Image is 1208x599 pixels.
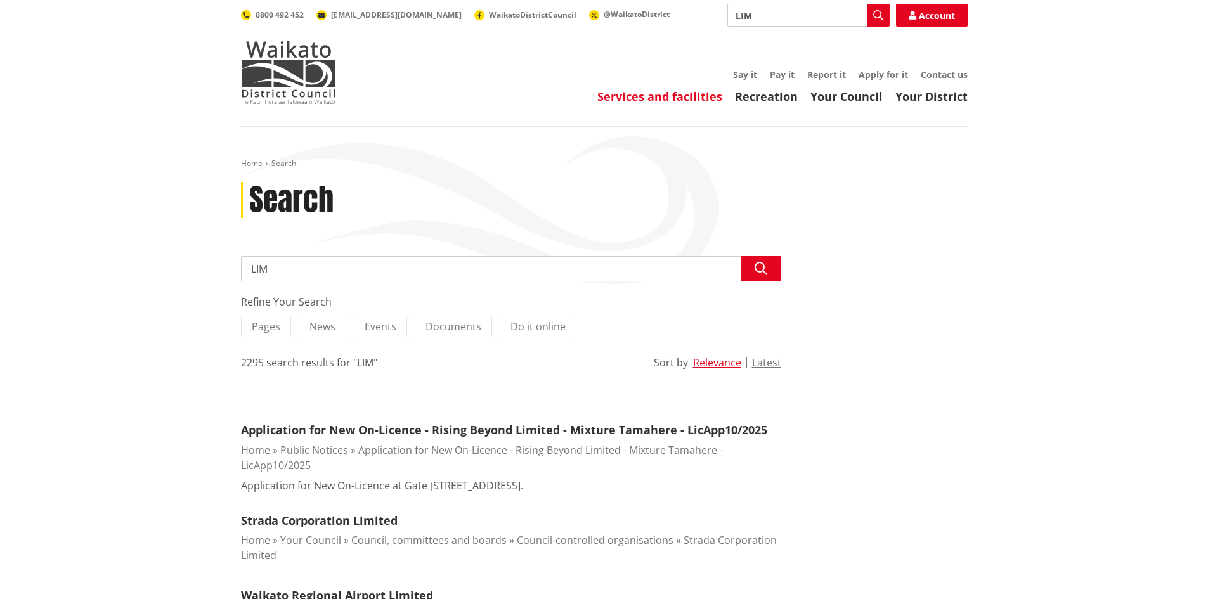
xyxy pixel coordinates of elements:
[735,89,798,104] a: Recreation
[241,41,336,104] img: Waikato District Council - Te Kaunihera aa Takiwaa o Waikato
[241,443,270,457] a: Home
[752,357,781,368] button: Latest
[859,68,908,81] a: Apply for it
[693,357,741,368] button: Relevance
[474,10,576,20] a: WaikatoDistrictCouncil
[489,10,576,20] span: WaikatoDistrictCouncil
[331,10,462,20] span: [EMAIL_ADDRESS][DOMAIN_NAME]
[807,68,846,81] a: Report it
[241,533,777,562] a: Strada Corporation Limited
[316,10,462,20] a: [EMAIL_ADDRESS][DOMAIN_NAME]
[241,294,781,309] div: Refine Your Search
[896,4,968,27] a: Account
[895,89,968,104] a: Your District
[271,158,296,169] span: Search
[654,355,688,370] div: Sort by
[309,319,335,333] span: News
[589,9,670,20] a: @WaikatoDistrict
[810,89,883,104] a: Your Council
[597,89,722,104] a: Services and facilities
[256,10,304,20] span: 0800 492 452
[241,158,263,169] a: Home
[241,10,304,20] a: 0800 492 452
[727,4,890,27] input: Search input
[770,68,795,81] a: Pay it
[280,443,348,457] a: Public Notices
[241,158,968,169] nav: breadcrumb
[365,319,396,333] span: Events
[249,182,334,219] h1: Search
[241,422,767,437] a: Application for New On-Licence - Rising Beyond Limited - Mixture Tamahere - LicApp10/2025
[425,319,481,333] span: Documents
[241,478,523,493] p: Application for New On-Licence at Gate [STREET_ADDRESS].
[241,355,377,370] div: 2295 search results for "LIM"
[280,533,341,547] a: Your Council
[252,319,280,333] span: Pages
[517,533,673,547] a: Council-controlled organisations
[733,68,757,81] a: Say it
[351,533,507,547] a: Council, committees and boards
[241,513,398,528] a: Strada Corporation Limited
[921,68,968,81] a: Contact us
[604,9,670,20] span: @WaikatoDistrict
[241,533,270,547] a: Home
[241,443,723,472] a: Application for New On-Licence - Rising Beyond Limited - Mixture Tamahere - LicApp10/2025
[1150,546,1195,591] iframe: Messenger Launcher
[241,256,781,281] input: Search input
[510,319,566,333] span: Do it online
